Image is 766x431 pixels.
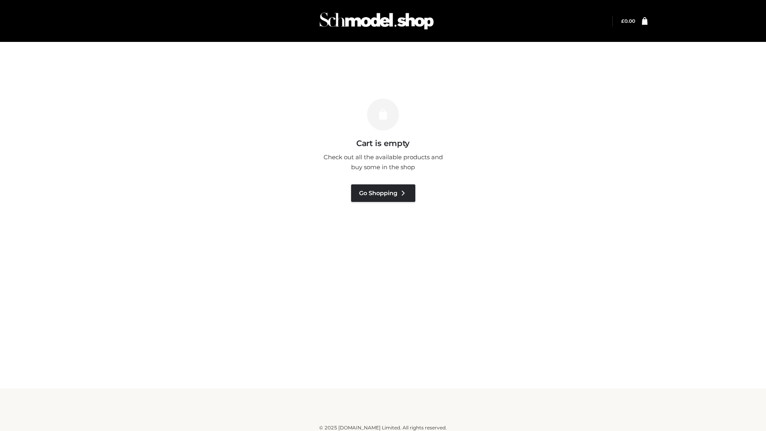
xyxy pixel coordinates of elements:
[317,5,436,37] img: Schmodel Admin 964
[351,184,415,202] a: Go Shopping
[621,18,635,24] bdi: 0.00
[136,138,630,148] h3: Cart is empty
[621,18,624,24] span: £
[621,18,635,24] a: £0.00
[319,152,447,172] p: Check out all the available products and buy some in the shop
